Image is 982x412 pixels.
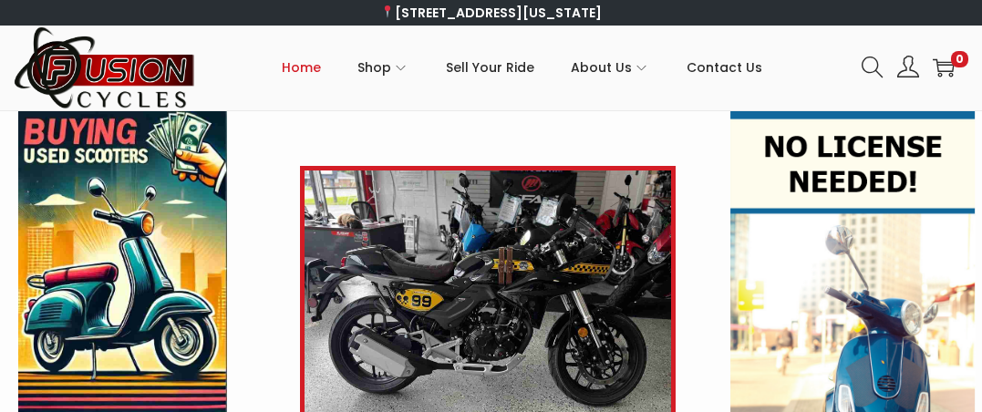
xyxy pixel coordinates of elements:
a: About Us [571,26,650,108]
span: Contact Us [687,45,762,90]
a: 0 [933,57,955,78]
a: Contact Us [687,26,762,108]
span: Sell Your Ride [446,45,534,90]
a: [STREET_ADDRESS][US_STATE] [380,4,602,22]
span: Home [282,45,321,90]
span: About Us [571,45,632,90]
a: Home [282,26,321,108]
nav: Primary navigation [196,26,848,108]
span: Shop [357,45,391,90]
img: Woostify retina logo [14,26,196,110]
a: Shop [357,26,409,108]
img: 📍 [381,5,394,18]
a: Sell Your Ride [446,26,534,108]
